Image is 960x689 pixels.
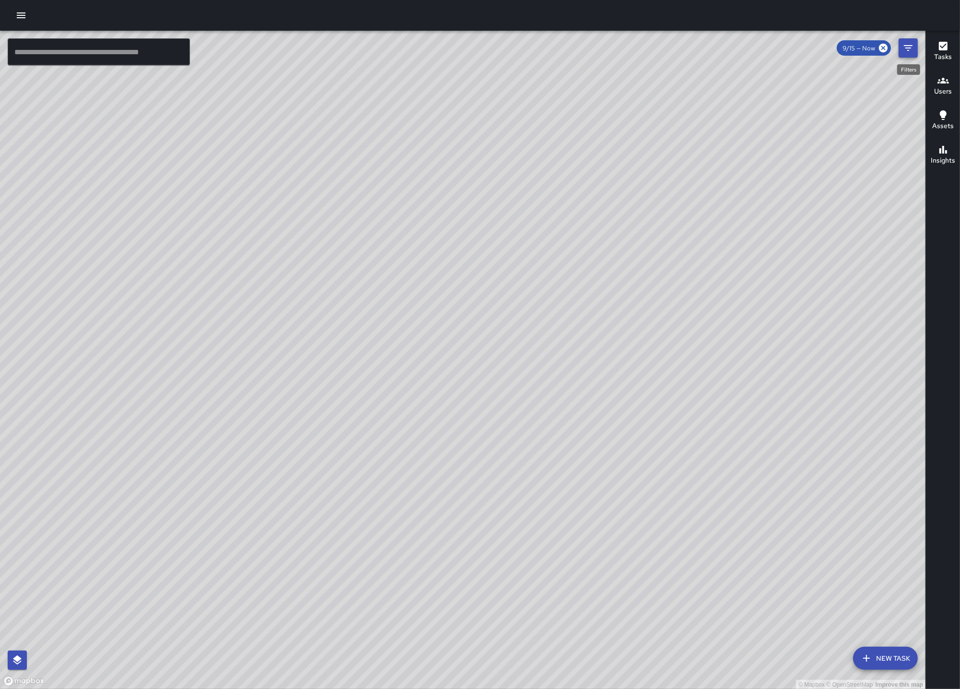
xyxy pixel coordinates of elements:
[926,104,960,138] button: Assets
[926,69,960,104] button: Users
[932,121,954,131] h6: Assets
[931,155,955,166] h6: Insights
[897,64,920,75] div: Filters
[934,86,952,97] h6: Users
[899,38,918,58] button: Filters
[926,35,960,69] button: Tasks
[926,138,960,173] button: Insights
[837,44,881,52] span: 9/15 — Now
[853,647,918,670] button: New Task
[934,52,952,62] h6: Tasks
[837,40,891,56] div: 9/15 — Now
